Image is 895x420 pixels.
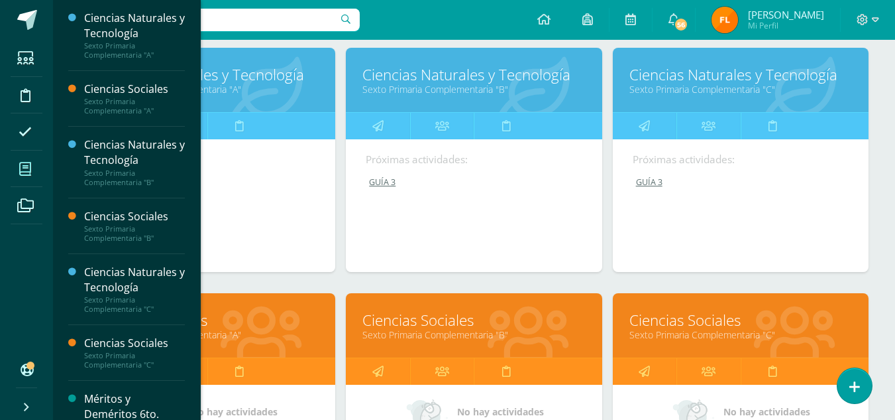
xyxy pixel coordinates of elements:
div: Sexto Primaria Complementaria "A" [84,41,185,60]
a: Sexto Primaria Complementaria "B" [362,83,585,96]
a: GUÍA 3 [633,176,850,188]
a: Ciencias Naturales y TecnologíaSexto Primaria Complementaria "A" [84,11,185,60]
div: Sexto Primaria Complementaria "A" [84,97,185,115]
a: Ciencias Sociales [96,310,319,330]
a: Ciencias Sociales [362,310,585,330]
span: 56 [674,17,688,32]
div: Sexto Primaria Complementaria "B" [84,169,185,187]
a: Ciencias SocialesSexto Primaria Complementaria "A" [84,82,185,115]
div: Ciencias Sociales [84,82,185,97]
span: Mi Perfil [748,20,824,31]
a: Sexto Primaria Complementaria "C" [629,83,852,96]
a: Ciencias Naturales y Tecnología [362,64,585,85]
a: Sexto Primaria Complementaria "A" [96,83,319,96]
div: Ciencias Naturales y Tecnología [84,137,185,168]
div: Próximas actividades: [99,153,315,167]
a: Ciencias Naturales y Tecnología [96,64,319,85]
img: 25f6e6797fd9adb8834a93e250faf539.png [711,7,738,33]
div: Próximas actividades: [366,153,582,167]
a: GUÍA 3 [99,176,317,188]
a: Ciencias Sociales [629,310,852,330]
a: Ciencias Naturales y Tecnología [629,64,852,85]
div: Ciencias Naturales y Tecnología [84,265,185,295]
a: GUÍA 3 [366,176,583,188]
span: [PERSON_NAME] [748,8,824,21]
a: Ciencias SocialesSexto Primaria Complementaria "C" [84,336,185,370]
a: Sexto Primaria Complementaria "B" [362,328,585,341]
div: Ciencias Naturales y Tecnología [84,11,185,41]
div: Sexto Primaria Complementaria "C" [84,351,185,370]
div: Sexto Primaria Complementaria "C" [84,295,185,314]
a: Ciencias Naturales y TecnologíaSexto Primaria Complementaria "B" [84,137,185,186]
a: Sexto Primaria Complementaria "A" [96,328,319,341]
a: Sexto Primaria Complementaria "C" [629,328,852,341]
input: Busca un usuario... [62,9,360,31]
a: Ciencias Naturales y TecnologíaSexto Primaria Complementaria "C" [84,265,185,314]
div: Ciencias Sociales [84,209,185,224]
div: Sexto Primaria Complementaria "B" [84,224,185,243]
div: Ciencias Sociales [84,336,185,351]
div: Próximas actividades: [633,153,849,167]
a: Ciencias SocialesSexto Primaria Complementaria "B" [84,209,185,243]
